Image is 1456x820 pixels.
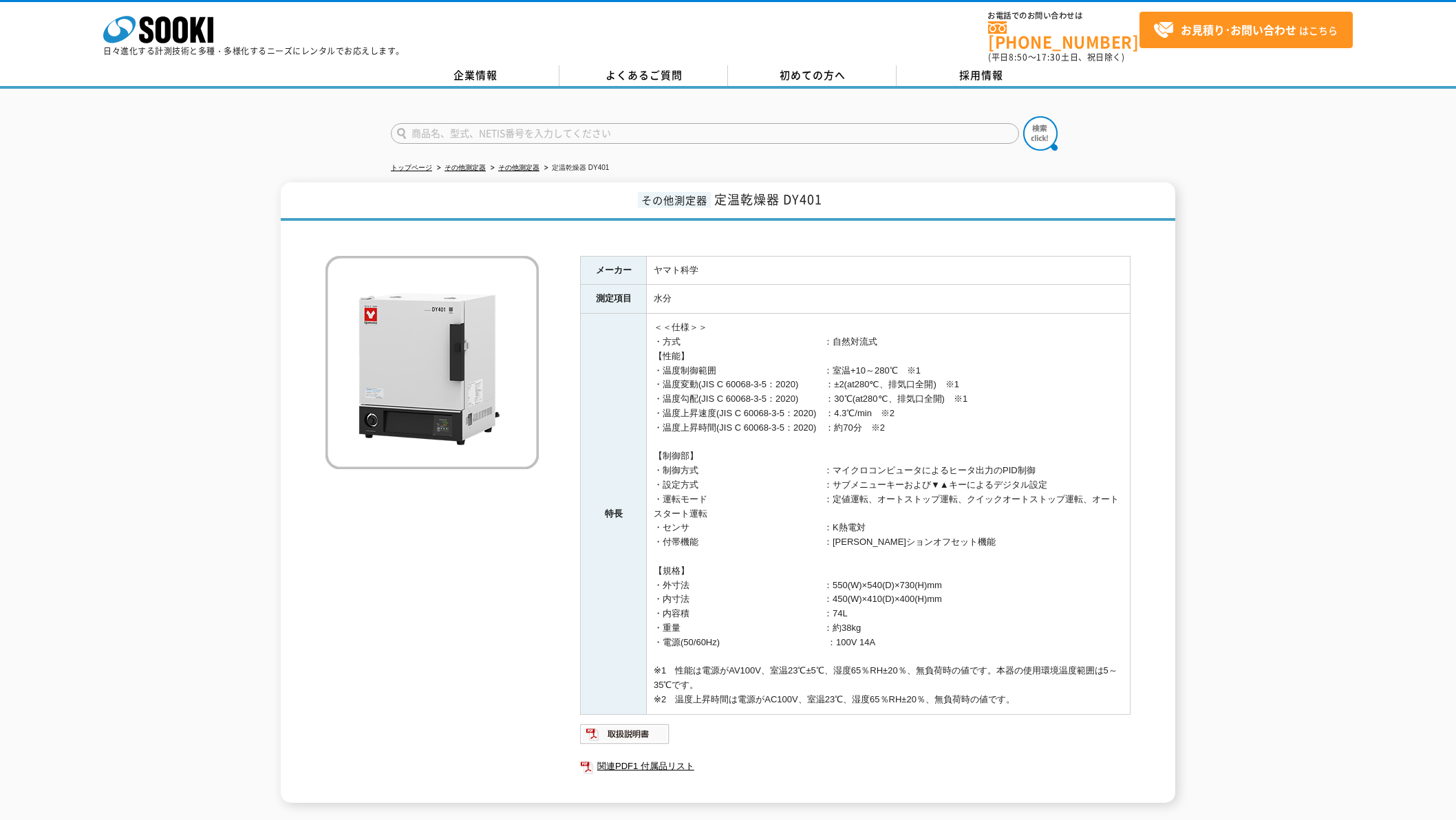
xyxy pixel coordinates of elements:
[581,314,647,715] th: 特長
[1181,21,1296,38] strong: お見積り･お問い合わせ
[580,723,670,745] img: 取扱説明書
[988,12,1139,20] span: お電話でのお問い合わせは
[581,285,647,314] th: 測定項目
[103,47,405,55] p: 日々進化する計測技術と多種・多様化するニーズにレンタルでお応えします。
[1009,51,1028,63] span: 8:50
[780,67,846,83] span: 初めての方へ
[542,161,609,175] li: 定温乾燥器 DY401
[647,285,1131,314] td: 水分
[445,164,486,171] a: その他測定器
[647,314,1131,715] td: ＜＜仕様＞＞ ・方式 ：自然対流式 【性能】 ・温度制御範囲 ：室温+10～280℃ ※1 ・温度変動(JIS C 60068-3-5：2020) ：±2(at280℃、排気口全開) ※1 ・温...
[391,123,1019,144] input: 商品名、型式、NETIS番号を入力してください
[498,164,539,171] a: その他測定器
[391,164,432,171] a: トップページ
[714,190,822,208] span: 定温乾燥器 DY401
[647,256,1131,285] td: ヤマト科学
[1153,20,1338,41] span: はこちら
[580,732,670,742] a: 取扱説明書
[988,21,1139,50] a: [PHONE_NUMBER]
[1023,116,1058,151] img: btn_search.png
[325,256,539,469] img: 定温乾燥器 DY401
[728,65,897,86] a: 初めての方へ
[581,256,647,285] th: メーカー
[1036,51,1061,63] span: 17:30
[638,192,711,208] span: その他測定器
[580,757,1131,775] a: 関連PDF1 付属品リスト
[559,65,728,86] a: よくあるご質問
[391,65,559,86] a: 企業情報
[1139,12,1353,48] a: お見積り･お問い合わせはこちら
[988,51,1124,63] span: (平日 ～ 土日、祝日除く)
[897,65,1065,86] a: 採用情報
